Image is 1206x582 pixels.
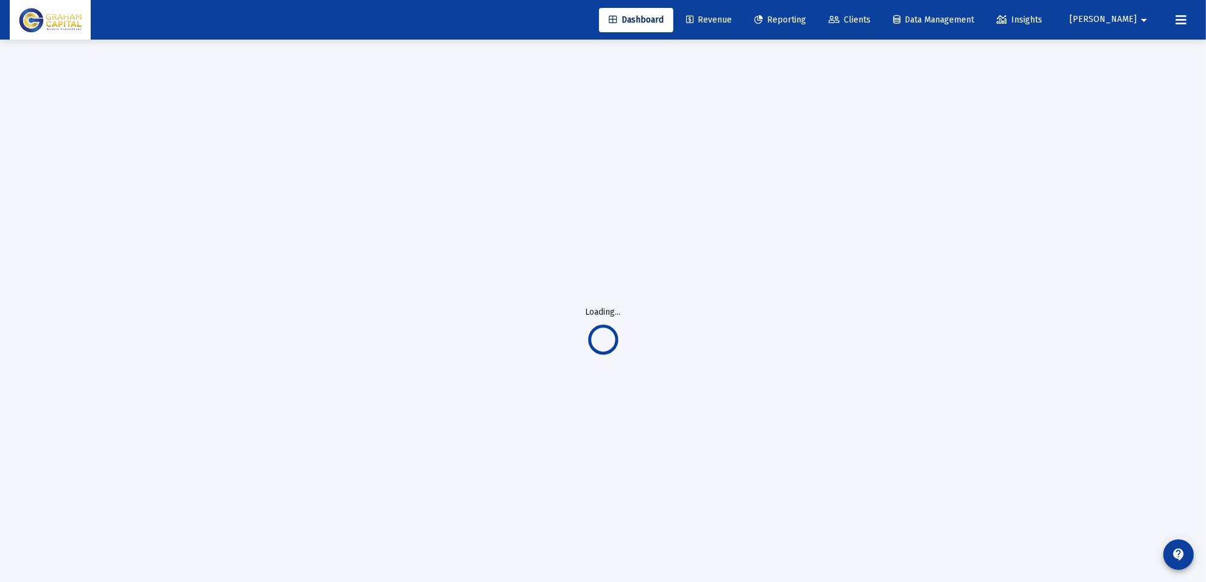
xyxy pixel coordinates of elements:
a: Data Management [883,8,984,32]
mat-icon: contact_support [1171,547,1186,562]
a: Clients [819,8,880,32]
img: Dashboard [19,8,82,32]
mat-icon: arrow_drop_down [1137,8,1151,32]
a: Dashboard [599,8,673,32]
span: Insights [997,15,1042,25]
span: Data Management [893,15,974,25]
span: Dashboard [609,15,664,25]
a: Reporting [745,8,816,32]
span: Reporting [754,15,806,25]
span: [PERSON_NAME] [1070,15,1137,25]
span: Clients [829,15,871,25]
a: Insights [987,8,1052,32]
button: [PERSON_NAME] [1055,7,1166,32]
span: Revenue [686,15,732,25]
a: Revenue [676,8,741,32]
